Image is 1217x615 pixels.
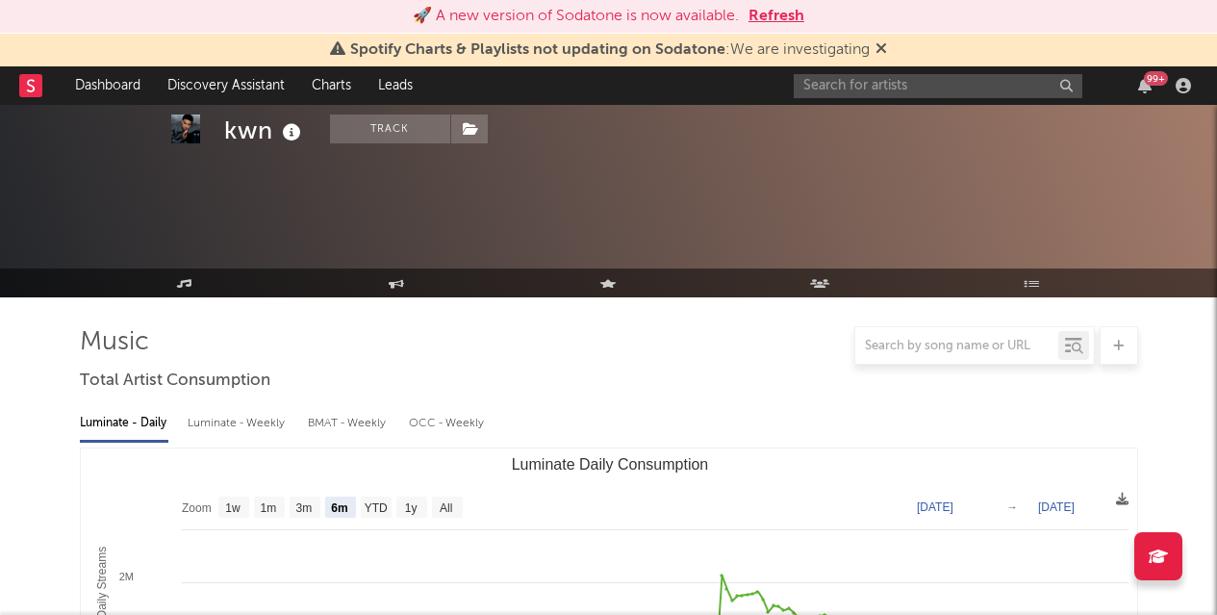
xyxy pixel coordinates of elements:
text: Zoom [182,501,212,515]
a: Discovery Assistant [154,66,298,105]
text: YTD [364,501,387,515]
span: Spotify Charts & Playlists not updating on Sodatone [350,42,725,58]
text: All [440,501,452,515]
a: Leads [365,66,426,105]
input: Search for artists [794,74,1082,98]
a: Charts [298,66,365,105]
text: 6m [331,501,347,515]
div: Luminate - Weekly [188,407,289,440]
text: [DATE] [1038,500,1075,514]
text: → [1006,500,1018,514]
span: Total Artist Consumption [80,370,270,393]
input: Search by song name or URL [855,339,1058,354]
text: 1w [225,501,241,515]
span: : We are investigating [350,42,870,58]
text: 3m [295,501,312,515]
a: Dashboard [62,66,154,105]
text: [DATE] [917,500,953,514]
div: 🚀 A new version of Sodatone is now available. [413,5,739,28]
span: Dismiss [875,42,887,58]
div: 99 + [1144,71,1168,86]
div: OCC - Weekly [409,407,486,440]
button: 99+ [1138,78,1152,93]
text: 1m [260,501,276,515]
text: 2M [118,571,133,582]
div: Luminate - Daily [80,407,168,440]
div: kwn [224,115,306,146]
div: BMAT - Weekly [308,407,390,440]
button: Refresh [748,5,804,28]
text: 1y [404,501,417,515]
text: Luminate Daily Consumption [511,456,708,473]
button: Track [330,115,450,143]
